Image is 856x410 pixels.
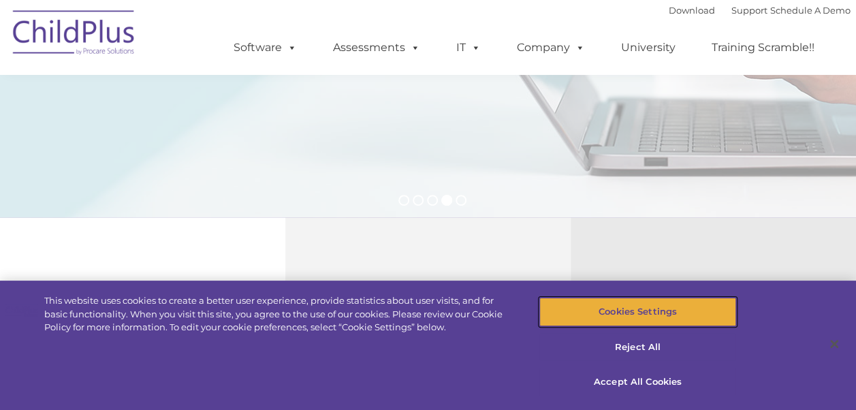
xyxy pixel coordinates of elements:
[539,298,736,326] button: Cookies Settings
[539,368,736,396] button: Accept All Cookies
[770,5,851,16] a: Schedule A Demo
[220,34,311,61] a: Software
[44,294,513,334] div: This website uses cookies to create a better user experience, provide statistics about user visit...
[698,34,828,61] a: Training Scramble!!
[503,34,599,61] a: Company
[189,146,247,156] span: Phone number
[819,329,849,359] button: Close
[669,5,851,16] font: |
[189,90,231,100] span: Last name
[539,333,736,362] button: Reject All
[319,34,434,61] a: Assessments
[6,1,142,69] img: ChildPlus by Procare Solutions
[607,34,689,61] a: University
[443,34,494,61] a: IT
[669,5,715,16] a: Download
[731,5,767,16] a: Support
